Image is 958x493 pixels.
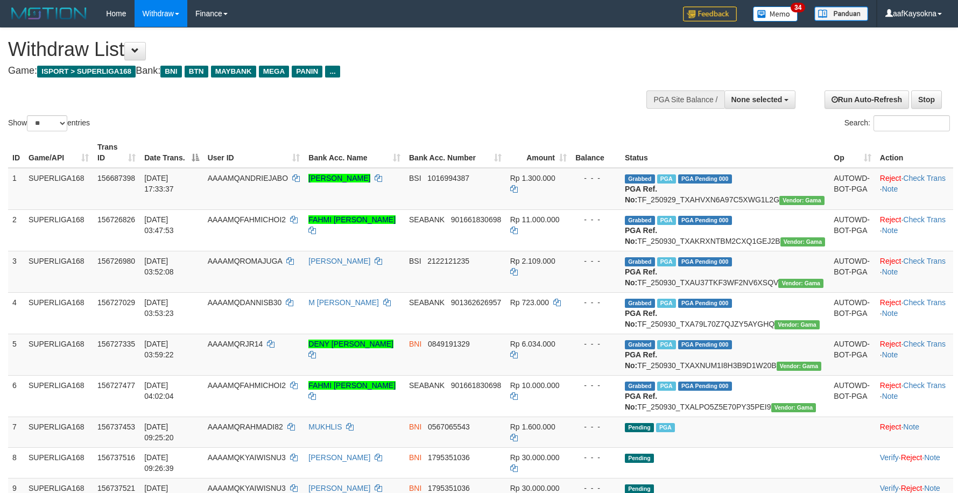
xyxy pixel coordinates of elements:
[882,350,898,359] a: Note
[625,454,654,463] span: Pending
[911,90,942,109] a: Stop
[24,251,93,292] td: SUPERLIGA168
[880,215,901,224] a: Reject
[428,484,470,492] span: Copy 1795351036 to clipboard
[876,209,953,251] td: · ·
[510,422,555,431] span: Rp 1.600.000
[144,298,174,318] span: [DATE] 03:53:23
[144,215,174,235] span: [DATE] 03:47:53
[777,362,822,371] span: Vendor URL: https://trx31.1velocity.biz
[451,215,501,224] span: Copy 901661830698 to clipboard
[625,216,655,225] span: Grabbed
[308,422,342,431] a: MUKHLIS
[876,137,953,168] th: Action
[621,292,829,334] td: TF_250930_TXA79L70Z7QJZY5AYGHQ
[646,90,724,109] div: PGA Site Balance /
[903,422,919,431] a: Note
[625,423,654,432] span: Pending
[8,209,24,251] td: 2
[829,292,875,334] td: AUTOWD-BOT-PGA
[625,309,657,328] b: PGA Ref. No:
[771,403,816,412] span: Vendor URL: https://trx31.1velocity.biz
[625,382,655,391] span: Grabbed
[8,417,24,447] td: 7
[829,375,875,417] td: AUTOWD-BOT-PGA
[829,137,875,168] th: Op: activate to sort column ascending
[308,340,393,348] a: DENY [PERSON_NAME]
[97,381,135,390] span: 156727477
[308,257,370,265] a: [PERSON_NAME]
[24,447,93,478] td: SUPERLIGA168
[924,453,940,462] a: Note
[876,251,953,292] td: · ·
[621,375,829,417] td: TF_250930_TXALPO5Z5E70PY35PEI9
[208,422,283,431] span: AAAAMQRAHMADI82
[510,381,560,390] span: Rp 10.000.000
[428,422,470,431] span: Copy 0567065543 to clipboard
[510,174,555,182] span: Rp 1.300.000
[308,215,396,224] a: FAHMI [PERSON_NAME]
[625,392,657,411] b: PGA Ref. No:
[571,137,621,168] th: Balance
[829,334,875,375] td: AUTOWD-BOT-PGA
[901,453,922,462] a: Reject
[428,453,470,462] span: Copy 1795351036 to clipboard
[208,340,263,348] span: AAAAMQRJR14
[621,168,829,210] td: TF_250929_TXAHVXN6A97C5XWG1L2G
[409,174,421,182] span: BSI
[185,66,208,78] span: BTN
[97,174,135,182] span: 156687398
[8,334,24,375] td: 5
[97,484,135,492] span: 156737521
[451,381,501,390] span: Copy 901661830698 to clipboard
[880,422,901,431] a: Reject
[880,257,901,265] a: Reject
[24,168,93,210] td: SUPERLIGA168
[825,90,909,109] a: Run Auto-Refresh
[678,299,732,308] span: PGA Pending
[211,66,256,78] span: MAYBANK
[427,257,469,265] span: Copy 2122121235 to clipboard
[144,422,174,442] span: [DATE] 09:25:20
[829,251,875,292] td: AUTOWD-BOT-PGA
[575,297,616,308] div: - - -
[903,174,946,182] a: Check Trans
[8,39,628,60] h1: Withdraw List
[510,298,549,307] span: Rp 723.000
[97,453,135,462] span: 156737516
[882,226,898,235] a: Note
[208,298,282,307] span: AAAAMQDANNISB30
[208,257,282,265] span: AAAAMQROMAJUGA
[625,185,657,204] b: PGA Ref. No:
[510,257,555,265] span: Rp 2.109.000
[657,216,676,225] span: Marked by aafandaneth
[724,90,796,109] button: None selected
[621,137,829,168] th: Status
[678,216,732,225] span: PGA Pending
[779,196,825,205] span: Vendor URL: https://trx31.1velocity.biz
[780,237,826,246] span: Vendor URL: https://trx31.1velocity.biz
[876,168,953,210] td: · ·
[8,66,628,76] h4: Game: Bank:
[829,209,875,251] td: AUTOWD-BOT-PGA
[657,299,676,308] span: Marked by aafandaneth
[678,340,732,349] span: PGA Pending
[656,423,675,432] span: Marked by aafsoycanthlai
[27,115,67,131] select: Showentries
[506,137,571,168] th: Amount: activate to sort column ascending
[625,267,657,287] b: PGA Ref. No:
[208,453,286,462] span: AAAAMQKYAIWISNU3
[575,421,616,432] div: - - -
[409,381,445,390] span: SEABANK
[8,251,24,292] td: 3
[621,334,829,375] td: TF_250930_TXAXNUM1I8H3B9D1W20B
[678,174,732,184] span: PGA Pending
[308,381,396,390] a: FAHMI [PERSON_NAME]
[791,3,805,12] span: 34
[409,298,445,307] span: SEABANK
[575,256,616,266] div: - - -
[683,6,737,22] img: Feedback.jpg
[451,298,501,307] span: Copy 901362626957 to clipboard
[510,484,560,492] span: Rp 30.000.000
[24,137,93,168] th: Game/API: activate to sort column ascending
